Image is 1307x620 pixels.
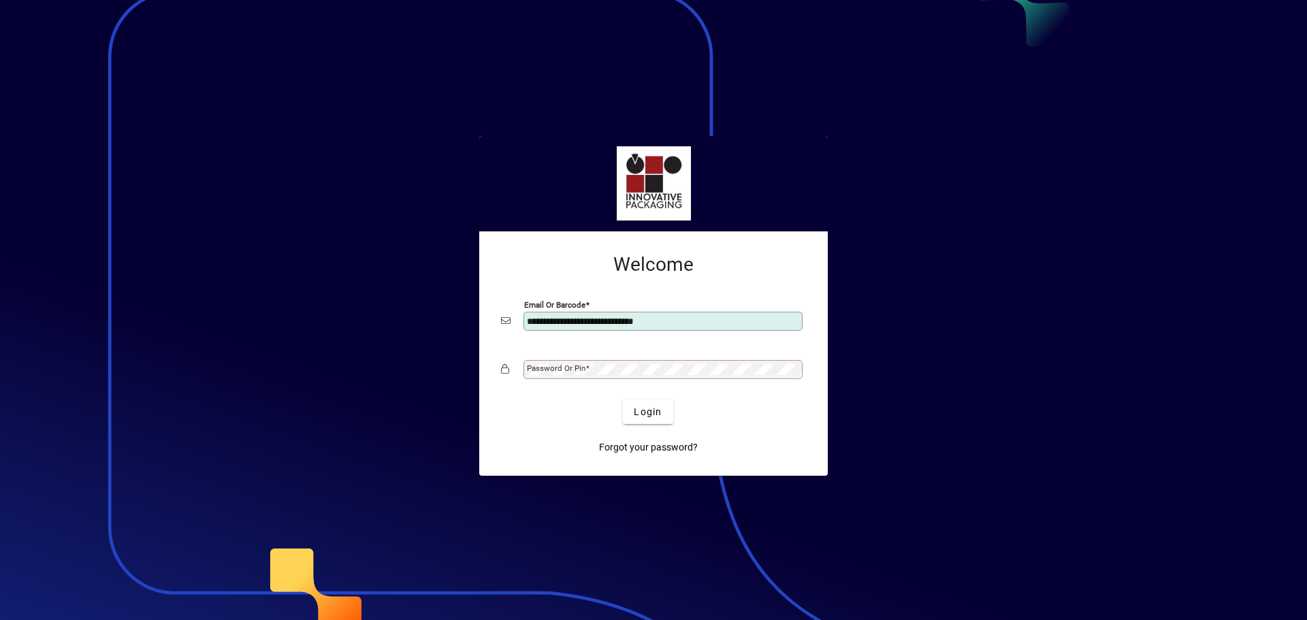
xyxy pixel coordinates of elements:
[599,440,698,455] span: Forgot your password?
[623,399,673,424] button: Login
[524,300,585,310] mat-label: Email or Barcode
[634,405,662,419] span: Login
[501,253,806,276] h2: Welcome
[527,363,585,373] mat-label: Password or Pin
[594,435,703,459] a: Forgot your password?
